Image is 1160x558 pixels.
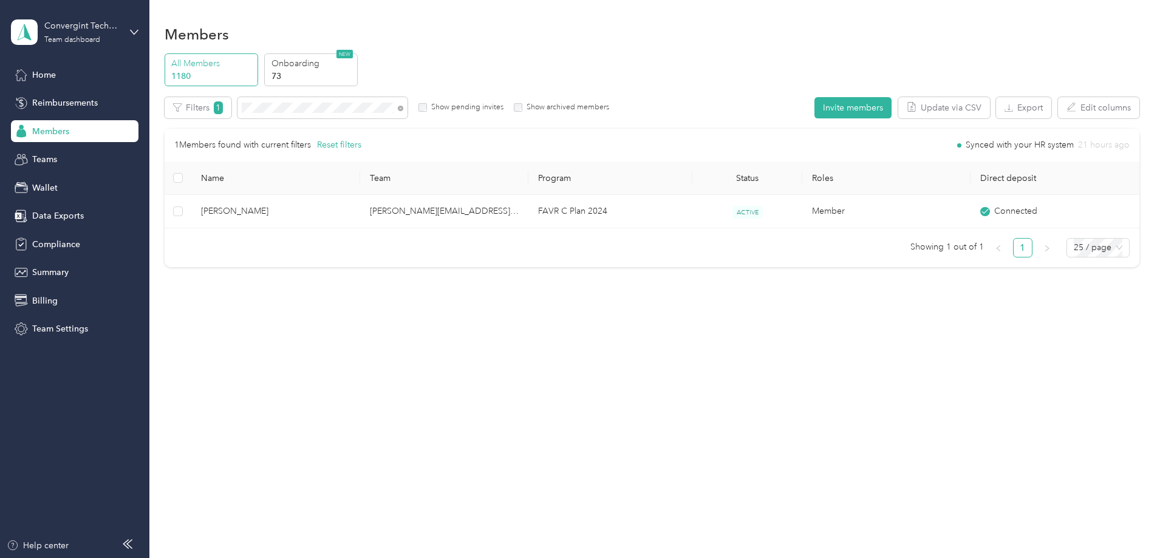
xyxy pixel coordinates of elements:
[165,97,231,118] button: Filters1
[214,101,223,114] span: 1
[317,138,361,152] button: Reset filters
[528,195,692,228] td: FAVR C Plan 2024
[1066,238,1130,257] div: Page Size
[32,238,80,251] span: Compliance
[44,19,120,32] div: Convergint Technologies
[1013,238,1032,257] li: 1
[201,205,350,218] span: [PERSON_NAME]
[165,28,229,41] h1: Members
[1078,141,1130,149] span: 21 hours ago
[971,162,1139,195] th: Direct deposit
[32,266,69,279] span: Summary
[1037,238,1057,257] button: right
[966,141,1074,149] span: Synced with your HR system
[732,206,763,219] span: ACTIVE
[522,102,609,113] label: Show archived members
[271,70,354,83] p: 73
[174,138,311,152] p: 1 Members found with current filters
[32,294,58,307] span: Billing
[802,162,971,195] th: Roles
[32,125,69,138] span: Members
[528,162,692,195] th: Program
[32,322,88,335] span: Team Settings
[910,238,984,256] span: Showing 1 out of 1
[814,97,892,118] button: Invite members
[996,97,1051,118] button: Export
[201,173,350,183] span: Name
[994,205,1037,218] span: Connected
[427,102,503,113] label: Show pending invites
[1092,490,1160,558] iframe: Everlance-gr Chat Button Frame
[171,70,254,83] p: 1180
[171,57,254,70] p: All Members
[32,182,58,194] span: Wallet
[360,195,528,228] td: arthur.jacobs@convergint.com
[1043,245,1051,252] span: right
[336,50,353,58] span: NEW
[1037,238,1057,257] li: Next Page
[1074,239,1122,257] span: 25 / page
[7,539,69,552] button: Help center
[32,69,56,81] span: Home
[802,195,971,228] td: Member
[1058,97,1139,118] button: Edit columns
[44,36,100,44] div: Team dashboard
[692,162,802,195] th: Status
[995,245,1002,252] span: left
[1014,239,1032,257] a: 1
[191,162,360,195] th: Name
[989,238,1008,257] button: left
[32,209,84,222] span: Data Exports
[271,57,354,70] p: Onboarding
[898,97,990,118] button: Update via CSV
[32,97,98,109] span: Reimbursements
[360,162,528,195] th: Team
[191,195,360,228] td: Eveline Hooper
[989,238,1008,257] li: Previous Page
[32,153,57,166] span: Teams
